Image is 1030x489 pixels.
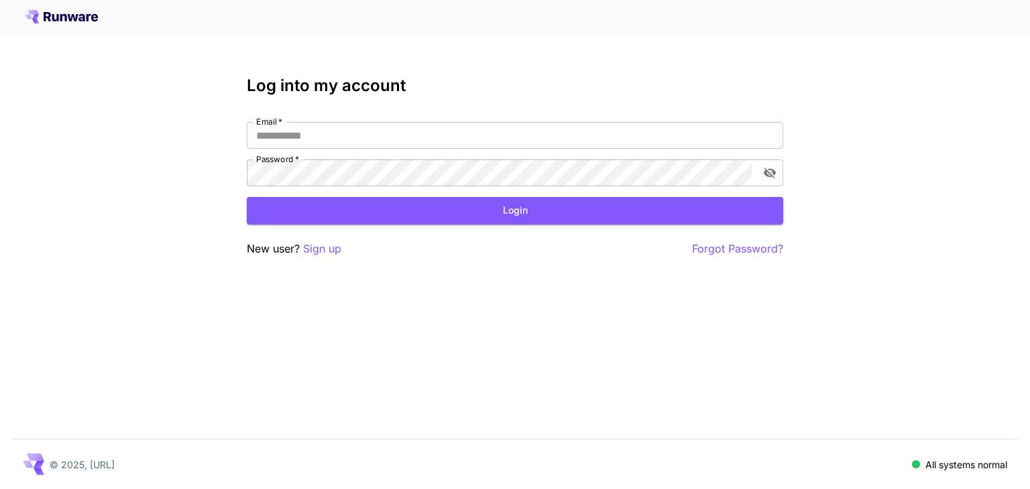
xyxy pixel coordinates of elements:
[256,116,282,127] label: Email
[247,197,783,224] button: Login
[247,76,783,95] h3: Log into my account
[247,240,341,257] p: New user?
[256,153,299,165] label: Password
[925,458,1007,472] p: All systems normal
[50,458,115,472] p: © 2025, [URL]
[758,161,782,185] button: toggle password visibility
[692,240,783,257] button: Forgot Password?
[303,240,341,257] button: Sign up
